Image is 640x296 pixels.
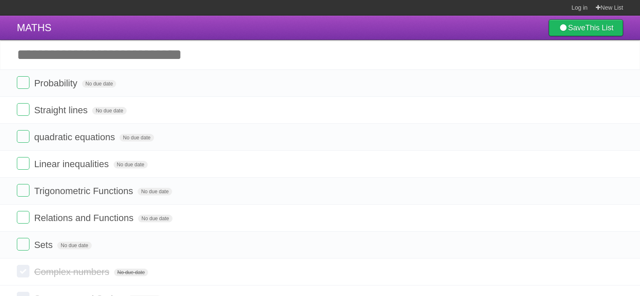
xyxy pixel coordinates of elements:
[114,269,148,276] span: No due date
[17,265,29,277] label: Done
[114,161,148,168] span: No due date
[34,159,111,169] span: Linear inequalities
[34,240,55,250] span: Sets
[57,242,91,249] span: No due date
[120,134,154,141] span: No due date
[17,76,29,89] label: Done
[138,188,172,195] span: No due date
[549,19,623,36] a: SaveThis List
[34,78,80,88] span: Probability
[138,215,172,222] span: No due date
[34,132,117,142] span: quadratic equations
[17,238,29,251] label: Done
[34,213,135,223] span: Relations and Functions
[34,105,90,115] span: Straight lines
[34,267,112,277] span: Complex numbers
[585,24,613,32] b: This List
[92,107,126,115] span: No due date
[17,184,29,197] label: Done
[17,157,29,170] label: Done
[17,211,29,224] label: Done
[17,130,29,143] label: Done
[17,103,29,116] label: Done
[34,186,135,196] span: Trigonometric Functions
[17,22,51,33] span: MATHS
[82,80,116,88] span: No due date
